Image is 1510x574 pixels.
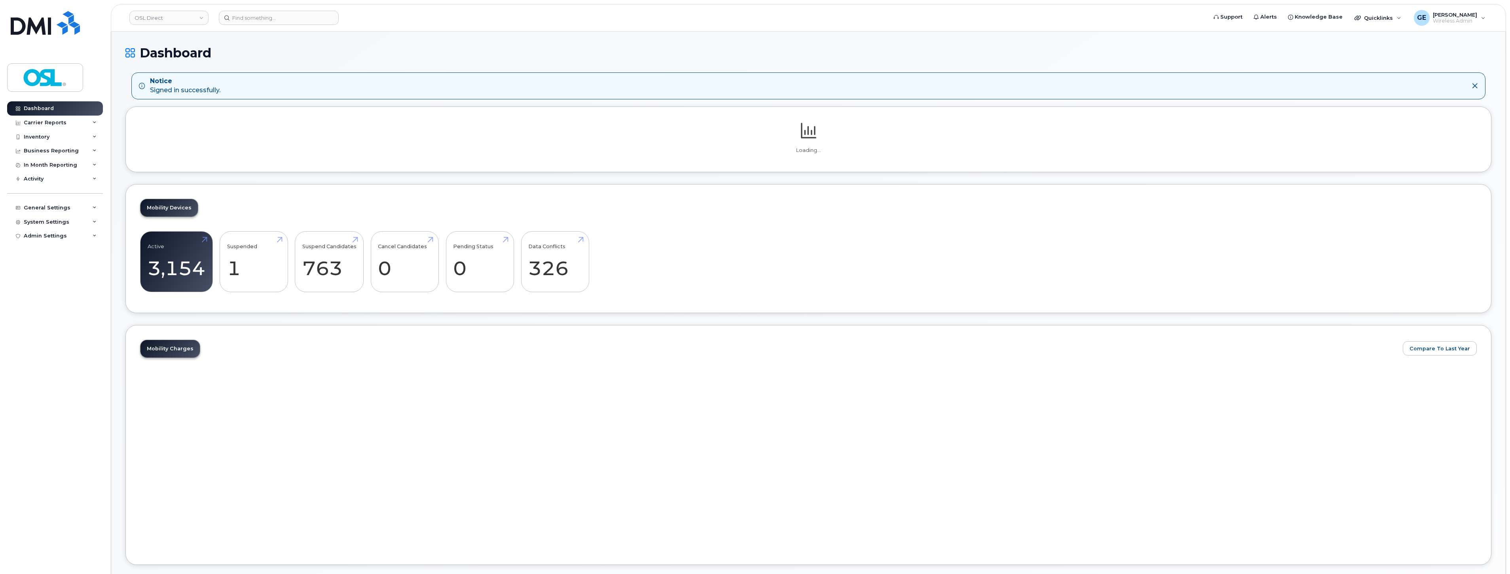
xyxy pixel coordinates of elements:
span: Compare To Last Year [1409,345,1470,352]
a: Suspended 1 [227,236,281,288]
a: Mobility Charges [140,340,200,357]
a: Active 3,154 [148,236,205,288]
a: Mobility Devices [140,199,198,217]
a: Data Conflicts 326 [528,236,582,288]
a: Pending Status 0 [453,236,506,288]
strong: Notice [150,77,220,86]
p: Loading... [140,147,1477,154]
a: Cancel Candidates 0 [378,236,431,288]
div: Signed in successfully. [150,77,220,95]
h1: Dashboard [125,46,1491,60]
a: Suspend Candidates 763 [302,236,357,288]
button: Compare To Last Year [1403,341,1477,355]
